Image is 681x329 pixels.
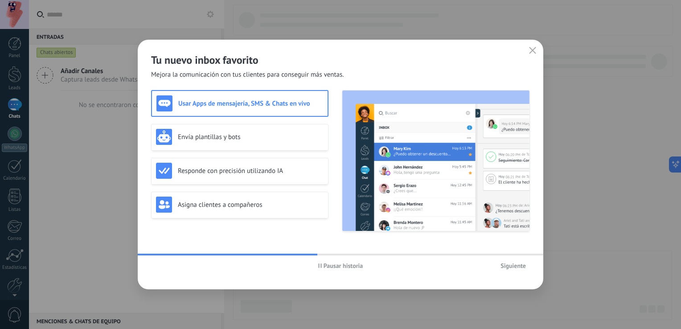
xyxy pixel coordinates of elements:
span: Mejora la comunicación con tus clientes para conseguir más ventas. [151,70,344,79]
h3: Asigna clientes a compañeros [178,201,324,209]
h2: Tu nuevo inbox favorito [151,53,530,67]
button: Pausar historia [314,259,367,272]
h3: Envía plantillas y bots [178,133,324,141]
h3: Responde con precisión utilizando IA [178,167,324,175]
span: Pausar historia [324,263,363,269]
button: Siguiente [496,259,530,272]
h3: Usar Apps de mensajería, SMS & Chats en vivo [178,99,323,108]
span: Siguiente [500,263,526,269]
